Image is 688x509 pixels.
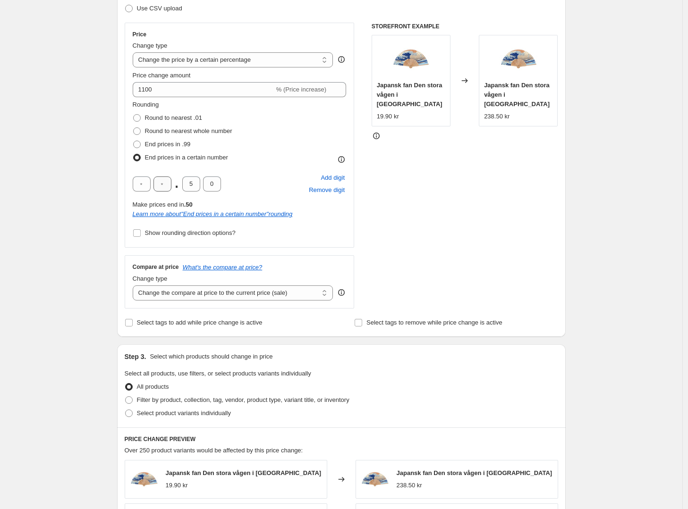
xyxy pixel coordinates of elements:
[133,210,293,217] a: Learn more about"End prices in a certain number"rounding
[137,5,182,12] span: Use CSV upload
[145,127,232,134] span: Round to nearest whole number
[133,101,159,108] span: Rounding
[133,210,293,217] i: Learn more about " End prices in a certain number " rounding
[153,176,171,192] input: ﹡
[337,288,346,297] div: help
[372,23,558,30] h6: STOREFRONT EXAMPLE
[137,396,349,403] span: Filter by product, collection, tag, vendor, product type, variant title, or inventory
[133,72,191,79] span: Price change amount
[377,82,442,108] span: Japansk fan Den stora vågen i [GEOGRAPHIC_DATA]
[484,112,510,121] div: 238.50 kr
[133,275,168,282] span: Change type
[361,465,389,493] img: eventail-japonais-la-grande-vague-de-kanagawa-693_80x.jpg
[130,465,158,493] img: eventail-japonais-la-grande-vague-de-kanagawa-693_80x.jpg
[182,176,200,192] input: ﹡
[307,184,346,196] button: Remove placeholder
[137,409,231,417] span: Select product variants individually
[397,469,552,476] span: Japansk fan Den stora vågen i [GEOGRAPHIC_DATA]
[145,141,191,148] span: End prices in .99
[125,352,146,361] h2: Step 3.
[125,447,303,454] span: Over 250 product variants would be affected by this price change:
[203,176,221,192] input: ﹡
[377,112,399,121] div: 19.90 kr
[319,172,346,184] button: Add placeholder
[174,176,179,192] span: .
[337,55,346,64] div: help
[145,154,228,161] span: End prices in a certain number
[500,40,537,78] img: eventail-japonais-la-grande-vague-de-kanagawa-693_80x.jpg
[276,86,326,93] span: % (Price increase)
[309,185,345,195] span: Remove digit
[133,42,168,49] span: Change type
[397,481,422,490] div: 238.50 kr
[133,82,274,97] input: -15
[133,176,151,192] input: ﹡
[184,201,193,208] b: .50
[145,229,236,236] span: Show rounding direction options?
[133,201,193,208] span: Make prices end in
[125,435,558,443] h6: PRICE CHANGE PREVIEW
[133,31,146,38] h3: Price
[137,383,169,390] span: All products
[321,173,345,183] span: Add digit
[125,370,311,377] span: Select all products, use filters, or select products variants individually
[166,481,188,490] div: 19.90 kr
[137,319,263,326] span: Select tags to add while price change is active
[166,469,322,476] span: Japansk fan Den stora vågen i [GEOGRAPHIC_DATA]
[484,82,550,108] span: Japansk fan Den stora vågen i [GEOGRAPHIC_DATA]
[133,263,179,271] h3: Compare at price
[145,114,202,121] span: Round to nearest .01
[150,352,272,361] p: Select which products should change in price
[392,40,430,78] img: eventail-japonais-la-grande-vague-de-kanagawa-693_80x.jpg
[366,319,502,326] span: Select tags to remove while price change is active
[183,264,263,271] button: What's the compare at price?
